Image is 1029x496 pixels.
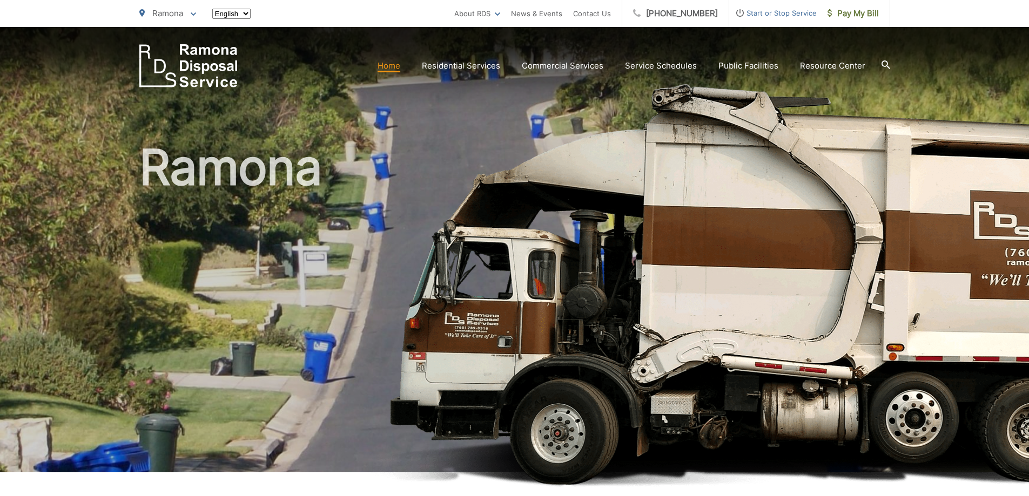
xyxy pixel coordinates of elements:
a: Home [378,59,400,72]
select: Select a language [212,9,251,19]
a: Public Facilities [718,59,778,72]
h1: Ramona [139,140,890,482]
a: About RDS [454,7,500,20]
a: Residential Services [422,59,500,72]
a: Resource Center [800,59,865,72]
a: Service Schedules [625,59,697,72]
a: Commercial Services [522,59,603,72]
span: Ramona [152,8,183,18]
a: News & Events [511,7,562,20]
a: Contact Us [573,7,611,20]
a: EDCD logo. Return to the homepage. [139,44,238,87]
span: Pay My Bill [828,7,879,20]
